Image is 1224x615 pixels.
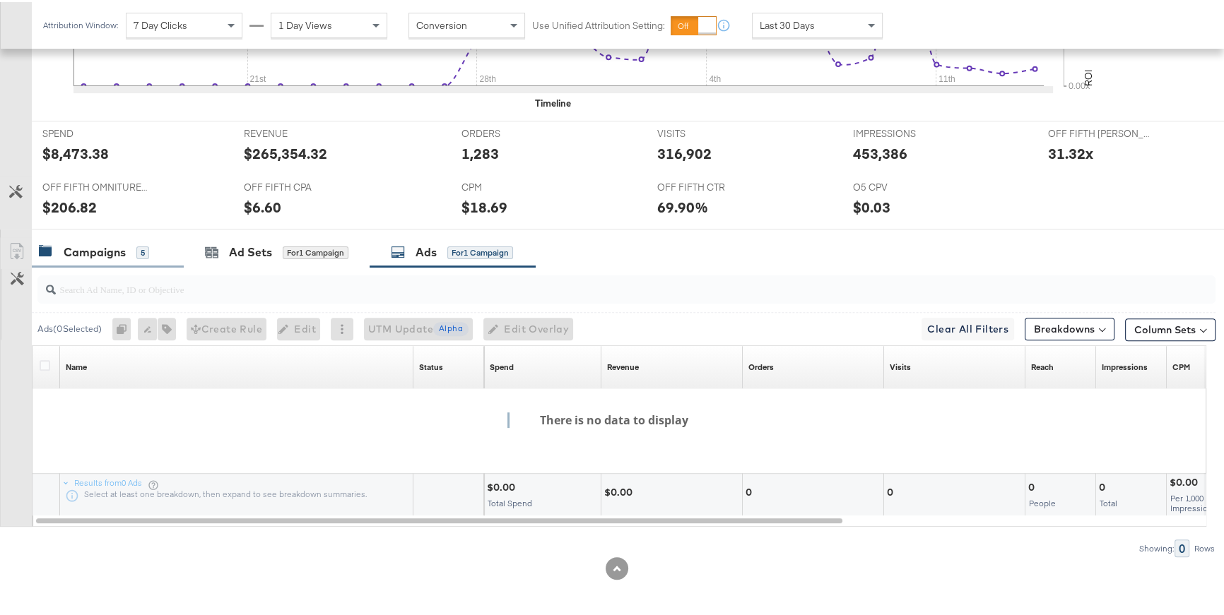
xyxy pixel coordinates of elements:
span: 1 Day Views [278,17,332,30]
div: Status [419,359,443,371]
div: $0.03 [853,195,890,215]
div: 69.90% [657,195,708,215]
label: Use Unified Attribution Setting: [532,17,665,30]
span: OFF FIFTH OMNITURE AOV [42,179,148,192]
span: IMPRESSIONS [853,125,959,138]
div: 316,902 [657,141,712,162]
span: SPEND [42,125,148,138]
a: Omniture Orders [748,359,774,371]
a: Ad Name. [66,359,87,371]
span: CPM [461,179,567,192]
span: Conversion [416,17,467,30]
div: Spend [490,359,514,371]
div: Impressions [1102,359,1148,371]
div: Orders [748,359,774,371]
div: 31.32x [1048,141,1093,162]
div: 0 [1175,537,1189,555]
span: Last 30 Days [760,17,815,30]
div: Timeline [535,95,571,108]
div: for 1 Campaign [447,244,513,257]
span: O5 CPV [853,179,959,192]
a: Omniture Visits [890,359,911,371]
button: Breakdowns [1025,316,1114,338]
div: CPM [1172,359,1190,371]
div: Reach [1031,359,1054,371]
div: 5 [136,244,149,257]
a: The number of times your ad was served. On mobile apps an ad is counted as served the first time ... [1102,359,1148,371]
span: OFF FIFTH CTR [657,179,763,192]
text: ROI [1082,67,1095,84]
span: Clear All Filters [927,318,1008,336]
a: Omniture Revenue [607,359,639,371]
div: Campaigns [64,242,126,258]
a: The average cost you've paid to have 1,000 impressions of your ad. [1172,359,1190,371]
div: 1,283 [461,141,499,162]
div: Rows [1194,542,1216,551]
div: 0 [112,316,138,338]
span: ORDERS [461,125,567,138]
span: OFF FIFTH [PERSON_NAME] [1048,125,1154,138]
span: REVENUE [244,125,350,138]
div: $8,473.38 [42,141,109,162]
button: Column Sets [1125,316,1216,339]
a: The number of people your ad was served to. [1031,359,1054,371]
span: 7 Day Clicks [134,17,187,30]
div: Ad Sets [229,242,272,258]
span: VISITS [657,125,763,138]
div: Ads ( 0 Selected) [37,321,102,333]
span: OFF FIFTH CPA [244,179,350,192]
div: for 1 Campaign [283,244,348,257]
a: Shows the current state of your Ad. [419,359,443,371]
div: Ads [416,242,437,258]
div: Visits [890,359,911,371]
a: The total amount spent to date. [490,359,514,371]
div: Revenue [607,359,639,371]
button: Clear All Filters [922,316,1014,338]
div: Attribution Window: [42,18,119,28]
h4: There is no data to display [507,410,709,426]
div: Showing: [1138,542,1175,551]
input: Search Ad Name, ID or Objective [56,268,1109,295]
div: $265,354.32 [244,141,327,162]
div: Name [66,359,87,371]
div: $206.82 [42,195,97,215]
div: 453,386 [853,141,907,162]
div: $18.69 [461,195,507,215]
div: $6.60 [244,195,281,215]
